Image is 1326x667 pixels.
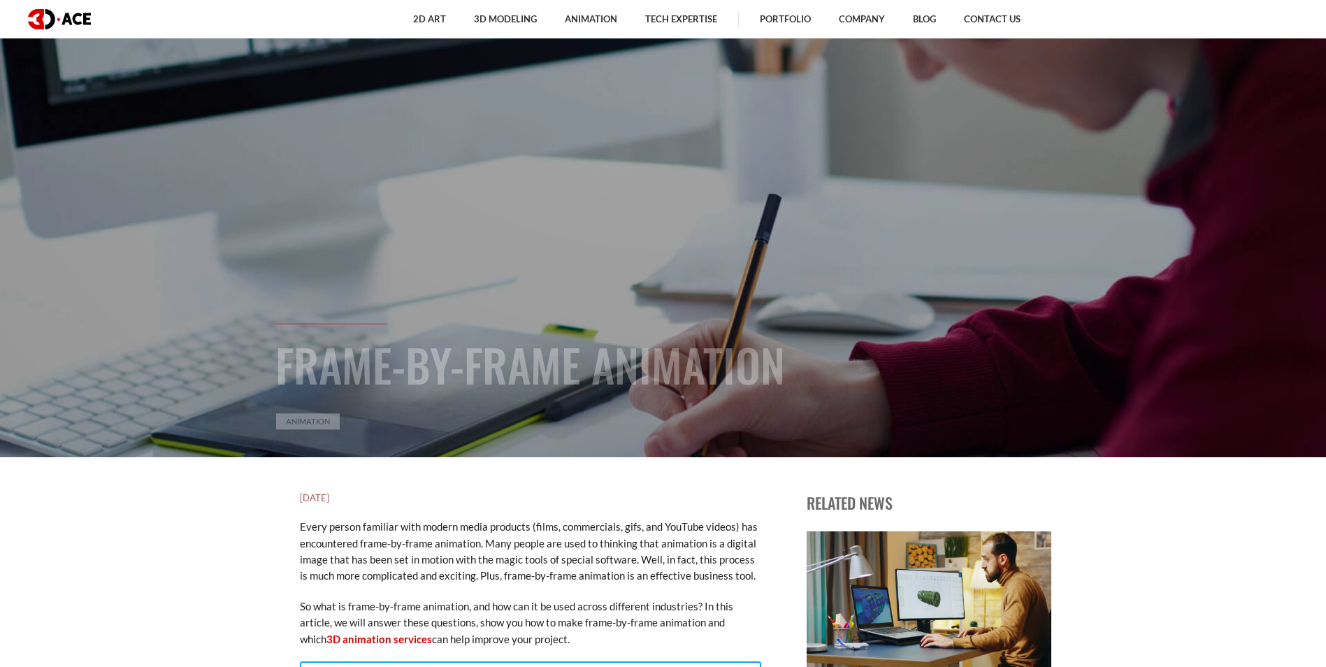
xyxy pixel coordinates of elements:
h5: [DATE] [300,491,761,505]
a: 3D animation services [326,633,432,645]
img: logo dark [28,9,91,29]
p: Every person familiar with modern media products (films, commercials, gifs, and YouTube videos) h... [300,519,761,584]
p: So what is frame-by-frame animation, and how can it be used across different industries? In this ... [300,598,761,647]
a: Animation [276,413,340,429]
h1: Frame-by-Frame Animation [275,331,1051,397]
p: Related news [807,491,1051,515]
